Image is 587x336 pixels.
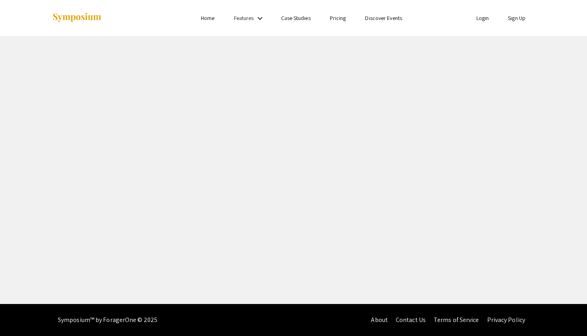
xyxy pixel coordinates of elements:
[487,316,525,324] a: Privacy Policy
[476,14,489,22] a: Login
[281,14,311,22] a: Case Studies
[434,316,479,324] a: Terms of Service
[371,316,388,324] a: About
[52,12,102,23] img: Symposium by ForagerOne
[234,14,254,22] a: Features
[508,14,526,22] a: Sign Up
[201,14,214,22] a: Home
[255,14,265,23] mat-icon: Expand Features list
[396,316,426,324] a: Contact Us
[365,14,402,22] a: Discover Events
[58,304,157,336] div: Symposium™ by ForagerOne © 2025
[330,14,346,22] a: Pricing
